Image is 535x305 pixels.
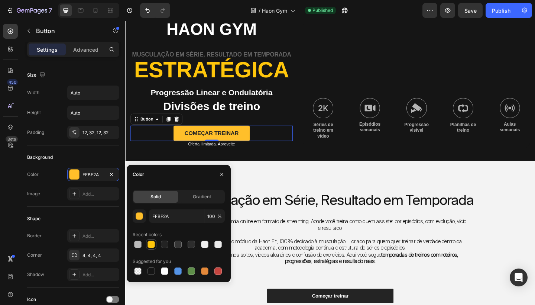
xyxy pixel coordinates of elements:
input: Eg: FFFFFF [149,209,204,223]
button: Save [458,3,483,18]
img: gempages_576628724481393183-49d6511f-6861-405a-a670-9489089c0d5a.svg [407,84,429,106]
div: Color [27,171,39,178]
img: gempages_576628724481393183-387fc18d-3cb2-44b1-9d78-dba033785a6d.svg [204,84,226,106]
span: Solid [150,193,161,200]
div: Height [27,109,41,116]
div: Size [27,70,47,80]
p: Button [36,26,99,35]
p: Começar treinar [203,296,243,303]
p: 7 [49,6,52,15]
div: Add... [82,233,117,240]
div: Publish [492,7,510,15]
p: Progressão visível [301,110,333,123]
div: Undo/Redo [140,3,170,18]
p: A é o módulo da Haon Fit, 100% dedicado à musculação — criado para quem quer treinar de verdade d... [75,237,371,251]
div: 4, 4, 4, 4 [82,252,117,259]
div: Add... [82,272,117,278]
button: Publish [486,3,517,18]
input: Auto [68,86,119,99]
div: 450 [7,79,18,85]
div: Image [27,190,40,197]
div: 12, 32, 12, 32 [82,129,117,136]
button: 7 [3,3,55,18]
img: gempages_576628724481393183-4b56e2fc-6312-48ce-96a2-2b58fee2cf85.svg [356,84,379,106]
div: Background [27,154,53,161]
div: Recent colors [133,231,162,238]
p: Settings [37,46,58,54]
span: Published [312,7,333,14]
div: Color [133,171,144,178]
p: Episódios semanais [250,110,282,122]
span: Gradient [193,193,211,200]
p: Planilhas de treino [352,110,383,123]
span: Haon Gym [262,7,287,15]
div: Icon [27,296,36,303]
span: Save [464,7,477,14]
iframe: Design area [125,21,535,305]
span: % [217,213,222,220]
div: Shadow [27,271,44,278]
strong: temporadas de treinos com roteiros, progressões, estratégias e resultado reais. [174,251,362,266]
div: Suggested for you [133,258,171,265]
p: A primeira academia online em formato de streaming. Aonde você treina como quem assiste: por epis... [75,215,371,229]
img: gempages_576628724481393183-3a387b34-8cd3-4864-9910-de006f07d17c.svg [255,84,277,106]
div: FFBF2A [82,171,104,178]
span: / [259,7,260,15]
strong: HAON GYM [83,237,111,244]
p: Chega de treinos soltos, vídeos aleatórios e confusão de exercícios. Aqui você segue [75,251,371,266]
div: Shape [27,215,40,222]
div: Open Intercom Messenger [510,269,528,286]
div: Add... [82,191,117,198]
input: Auto [68,106,119,119]
div: Beta [6,136,18,142]
img: gempages_576628724481393183-73b9c23a-5d45-47c6-a765-ebf0d170d8a2.svg [306,84,328,106]
div: Padding [27,129,44,136]
div: Corner [27,252,42,259]
p: Advanced [73,46,98,54]
p: Aulas semanais [402,110,434,122]
div: Width [27,89,39,96]
p: Séries de treino em vídeo [200,110,231,129]
div: Border [27,232,42,239]
h2: Musculação em Série, Resultado em Temporada [6,185,440,206]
